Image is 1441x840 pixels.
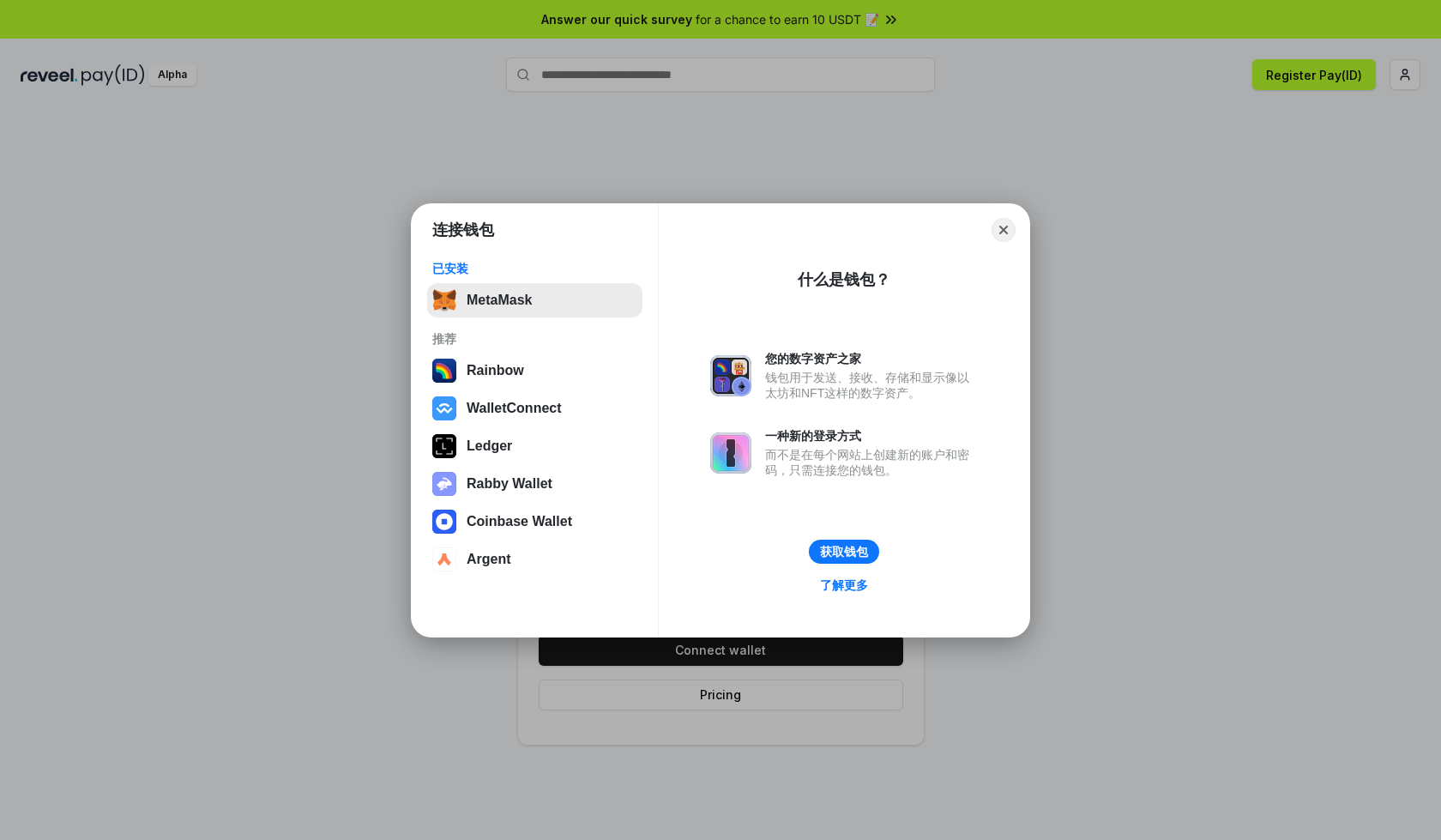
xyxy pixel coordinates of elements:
[765,447,978,478] div: 而不是在每个网站上创建新的账户和密码，只需连接您的钱包。
[820,577,868,593] div: 了解更多
[432,510,456,534] img: svg+xml,%3Csvg%20width%3D%2228%22%20height%3D%2228%22%20viewBox%3D%220%200%2028%2028%22%20fill%3D...
[467,293,532,308] div: MetaMask
[467,363,524,378] div: Rainbow
[427,283,642,317] button: MetaMask
[432,261,637,276] div: 已安装
[427,354,642,388] button: Rainbow
[432,396,456,420] img: svg+xml,%3Csvg%20width%3D%2228%22%20height%3D%2228%22%20viewBox%3D%220%200%2028%2028%22%20fill%3D...
[427,391,642,426] button: WalletConnect
[432,547,456,571] img: svg+xml,%3Csvg%20width%3D%2228%22%20height%3D%2228%22%20viewBox%3D%220%200%2028%2028%22%20fill%3D...
[467,438,512,454] div: Ledger
[427,542,642,577] button: Argent
[467,514,572,529] div: Coinbase Wallet
[765,370,978,401] div: 钱包用于发送、接收、存储和显示像以太坊和NFT这样的数字资产。
[798,269,890,290] div: 什么是钱包？
[427,505,642,539] button: Coinbase Wallet
[427,467,642,501] button: Rabby Wallet
[427,429,642,463] button: Ledger
[809,540,879,564] button: 获取钱包
[765,428,978,444] div: 一种新的登录方式
[810,574,878,596] a: 了解更多
[432,472,456,496] img: svg+xml,%3Csvg%20xmlns%3D%22http%3A%2F%2Fwww.w3.org%2F2000%2Fsvg%22%20fill%3D%22none%22%20viewBox...
[432,331,637,347] div: 推荐
[467,401,562,416] div: WalletConnect
[765,351,978,366] div: 您的数字资产之家
[432,434,456,458] img: svg+xml,%3Csvg%20xmlns%3D%22http%3A%2F%2Fwww.w3.org%2F2000%2Fsvg%22%20width%3D%2228%22%20height%3...
[992,218,1016,242] button: Close
[710,432,751,474] img: svg+xml,%3Csvg%20xmlns%3D%22http%3A%2F%2Fwww.w3.org%2F2000%2Fsvg%22%20fill%3D%22none%22%20viewBox...
[820,544,868,559] div: 获取钱包
[467,552,511,567] div: Argent
[432,288,456,312] img: svg+xml,%3Csvg%20fill%3D%22none%22%20height%3D%2233%22%20viewBox%3D%220%200%2035%2033%22%20width%...
[432,220,494,240] h1: 连接钱包
[432,359,456,383] img: svg+xml,%3Csvg%20width%3D%22120%22%20height%3D%22120%22%20viewBox%3D%220%200%20120%20120%22%20fil...
[467,476,552,492] div: Rabby Wallet
[710,355,751,396] img: svg+xml,%3Csvg%20xmlns%3D%22http%3A%2F%2Fwww.w3.org%2F2000%2Fsvg%22%20fill%3D%22none%22%20viewBox...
